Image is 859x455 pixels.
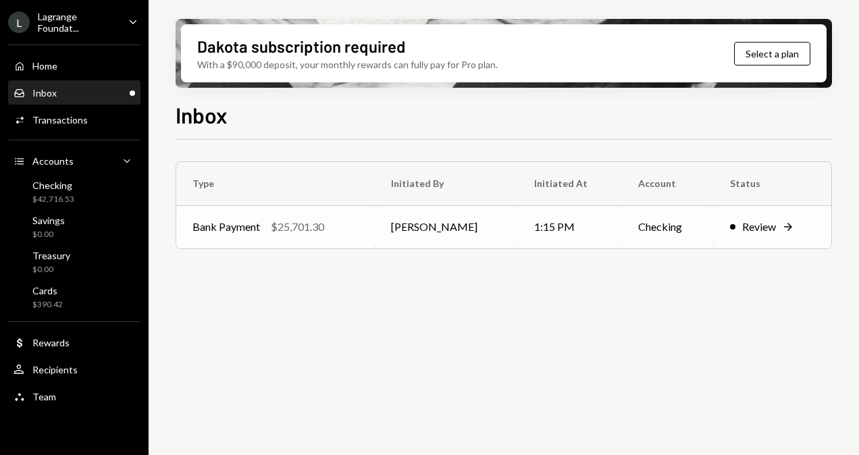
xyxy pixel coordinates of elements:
div: Cards [32,285,63,296]
th: Status [714,162,831,205]
div: Treasury [32,250,70,261]
div: Lagrange Foundat... [38,11,118,34]
a: Checking$42,716.53 [8,176,140,208]
div: Inbox [32,87,57,99]
th: Account [622,162,714,205]
div: With a $90,000 deposit, your monthly rewards can fully pay for Pro plan. [197,57,498,72]
div: Dakota subscription required [197,35,405,57]
td: 1:15 PM [518,205,621,248]
div: $42,716.53 [32,194,74,205]
th: Type [176,162,375,205]
div: $25,701.30 [271,219,324,235]
a: Inbox [8,80,140,105]
div: Transactions [32,114,88,126]
a: Treasury$0.00 [8,246,140,278]
td: Checking [622,205,714,248]
div: Home [32,60,57,72]
button: Select a plan [734,42,810,65]
a: Home [8,53,140,78]
div: Bank Payment [192,219,260,235]
a: Cards$390.42 [8,281,140,313]
a: Rewards [8,330,140,354]
th: Initiated By [375,162,519,205]
a: Team [8,384,140,408]
div: Rewards [32,337,70,348]
div: $0.00 [32,264,70,275]
a: Transactions [8,107,140,132]
h1: Inbox [176,101,228,128]
div: Review [742,219,776,235]
a: Accounts [8,149,140,173]
div: Accounts [32,155,74,167]
div: L [8,11,30,33]
th: Initiated At [518,162,621,205]
div: $0.00 [32,229,65,240]
a: Recipients [8,357,140,381]
td: [PERSON_NAME] [375,205,519,248]
div: Team [32,391,56,402]
div: Savings [32,215,65,226]
a: Savings$0.00 [8,211,140,243]
div: Checking [32,180,74,191]
div: $390.42 [32,299,63,311]
div: Recipients [32,364,78,375]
